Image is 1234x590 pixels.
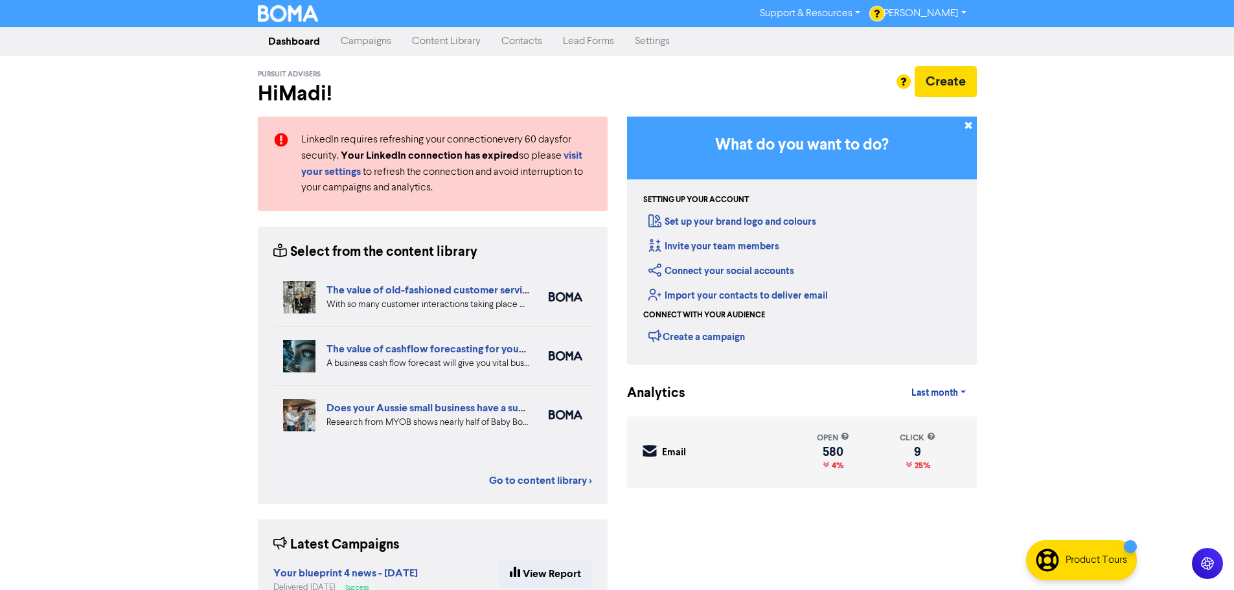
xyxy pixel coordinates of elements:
[624,28,680,54] a: Settings
[911,387,958,399] span: Last month
[489,473,592,488] a: Go to content library >
[749,3,871,24] a: Support & Resources
[648,265,794,277] a: Connect your social accounts
[627,117,977,365] div: Getting Started in BOMA
[326,357,529,370] div: A business cash flow forecast will give you vital business intelligence to help you scenario-plan...
[326,343,565,356] a: The value of cashflow forecasting for your business
[871,3,976,24] a: [PERSON_NAME]
[258,70,321,79] span: Pursuit Advisers
[829,460,843,471] span: 4%
[330,28,402,54] a: Campaigns
[646,136,957,155] h3: What do you want to do?
[326,416,529,429] div: Research from MYOB shows nearly half of Baby Boomer business owners are planning to exit in the n...
[627,383,669,403] div: Analytics
[648,216,816,228] a: Set up your brand logo and colours
[549,292,582,302] img: boma
[900,447,935,457] div: 9
[648,240,779,253] a: Invite your team members
[549,410,582,420] img: boma
[291,132,602,196] div: LinkedIn requires refreshing your connection every 60 days for security. so please to refresh the...
[553,28,624,54] a: Lead Forms
[648,326,745,346] div: Create a campaign
[648,289,828,302] a: Import your contacts to deliver email
[258,28,330,54] a: Dashboard
[643,310,765,321] div: Connect with your audience
[912,460,930,471] span: 25%
[258,82,608,106] h2: Hi Madi !
[499,560,592,587] a: View Report
[326,284,630,297] a: The value of old-fashioned customer service: getting data insights
[273,535,400,555] div: Latest Campaigns
[273,569,418,579] a: Your blueprint 4 news - [DATE]
[326,402,586,414] a: Does your Aussie small business have a succession plan?
[915,66,977,97] button: Create
[301,151,582,177] a: visit your settings
[900,432,935,444] div: click
[817,432,849,444] div: open
[341,149,519,162] strong: Your LinkedIn connection has expired
[273,567,418,580] strong: Your blueprint 4 news - [DATE]
[1169,528,1234,590] iframe: Chat Widget
[901,380,976,406] a: Last month
[643,194,749,206] div: Setting up your account
[326,298,529,312] div: With so many customer interactions taking place online, your online customer service has to be fi...
[258,5,319,22] img: BOMA Logo
[491,28,553,54] a: Contacts
[549,351,582,361] img: boma_accounting
[662,446,686,460] div: Email
[817,447,849,457] div: 580
[402,28,491,54] a: Content Library
[273,242,477,262] div: Select from the content library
